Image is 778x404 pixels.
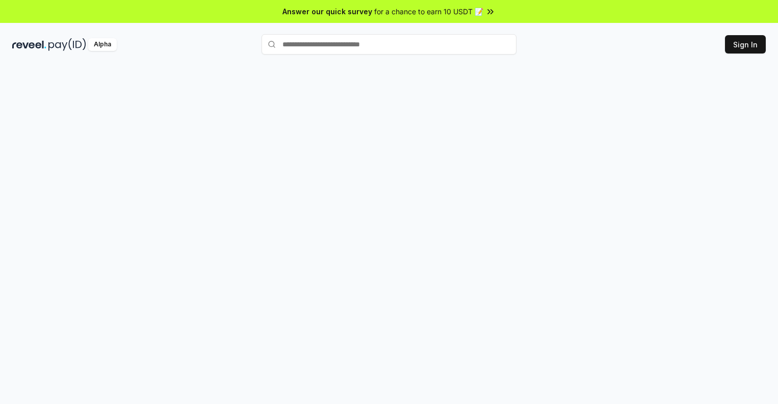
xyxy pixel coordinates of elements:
[48,38,86,51] img: pay_id
[282,6,372,17] span: Answer our quick survey
[374,6,483,17] span: for a chance to earn 10 USDT 📝
[88,38,117,51] div: Alpha
[12,38,46,51] img: reveel_dark
[725,35,766,53] button: Sign In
